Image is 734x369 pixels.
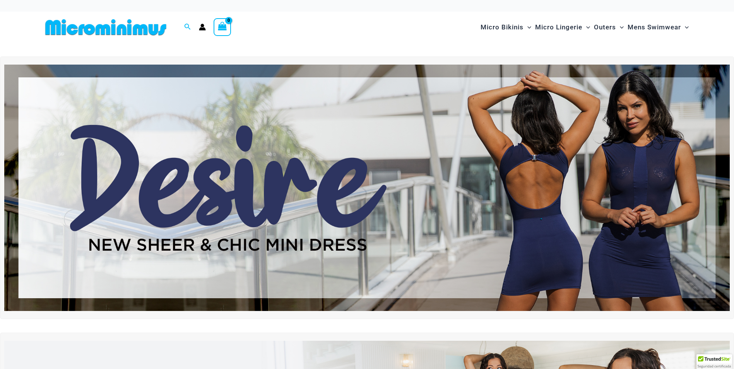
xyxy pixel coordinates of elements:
nav: Site Navigation [477,14,692,40]
a: Search icon link [184,22,191,32]
span: Micro Bikinis [481,17,524,37]
span: Menu Toggle [616,17,624,37]
img: MM SHOP LOGO FLAT [42,19,169,36]
span: Menu Toggle [524,17,531,37]
a: View Shopping Cart, empty [214,18,231,36]
a: Micro BikinisMenu ToggleMenu Toggle [479,15,533,39]
span: Menu Toggle [582,17,590,37]
span: Menu Toggle [681,17,689,37]
a: Micro LingerieMenu ToggleMenu Toggle [533,15,592,39]
a: Mens SwimwearMenu ToggleMenu Toggle [626,15,691,39]
span: Mens Swimwear [628,17,681,37]
img: Desire me Navy Dress [4,65,730,311]
a: OutersMenu ToggleMenu Toggle [592,15,626,39]
a: Account icon link [199,24,206,31]
span: Micro Lingerie [535,17,582,37]
div: TrustedSite Certified [696,354,732,369]
span: Outers [594,17,616,37]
